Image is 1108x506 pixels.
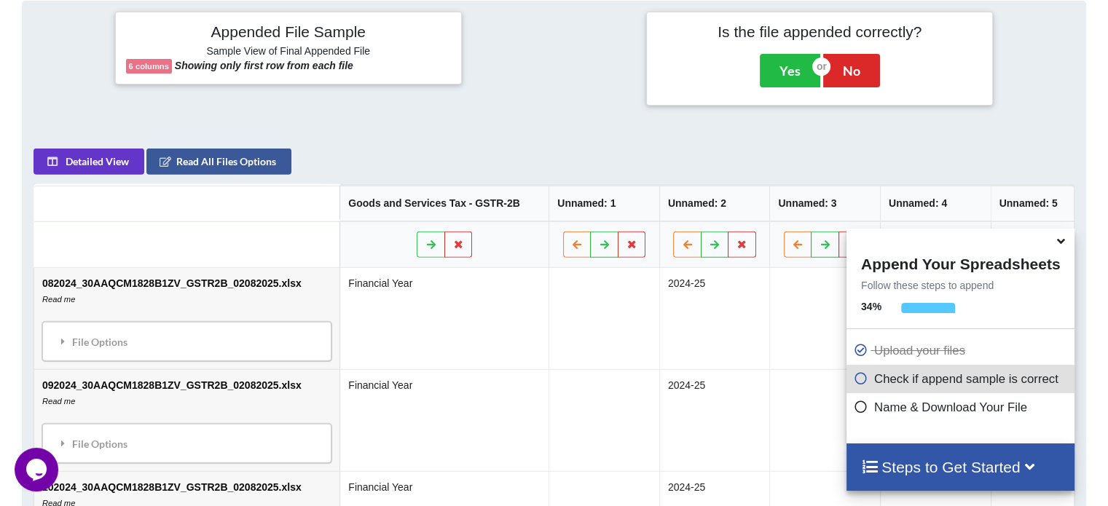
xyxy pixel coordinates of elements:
div: File Options [47,326,327,357]
iframe: chat widget [15,448,61,491]
b: 34 % [861,301,881,312]
td: 2024-25 [659,268,770,369]
p: Follow these steps to append [846,278,1074,293]
h4: Append Your Spreadsheets [846,251,1074,273]
p: Upload your files [854,341,1071,360]
i: Read me [42,397,75,406]
th: Goods and Services Tax - GSTR-2B [339,186,549,221]
h4: Is the file appended correctly? [657,23,982,41]
td: Financial Year [339,369,549,471]
td: 082024_30AAQCM1828B1ZV_GSTR2B_02082025.xlsx [34,268,339,369]
p: Check if append sample is correct [854,370,1071,388]
td: 092024_30AAQCM1828B1ZV_GSTR2B_02082025.xlsx [34,369,339,471]
b: Showing only first row from each file [175,60,353,71]
h6: Sample View of Final Appended File [126,45,451,60]
th: Unnamed: 3 [769,186,880,221]
th: Unnamed: 5 [991,186,1074,221]
td: Financial Year [339,268,549,369]
th: Unnamed: 4 [880,186,991,221]
div: File Options [47,428,327,459]
h4: Steps to Get Started [861,458,1060,476]
button: Read All Files Options [146,149,291,175]
td: 2024-25 [659,369,770,471]
th: Unnamed: 1 [549,186,659,221]
i: Read me [42,295,75,304]
h4: Appended File Sample [126,23,451,43]
p: Name & Download Your File [854,398,1071,416]
button: Detailed View [34,149,144,175]
th: Unnamed: 2 [659,186,770,221]
b: 6 columns [129,62,169,71]
button: No [823,54,880,87]
button: Yes [760,54,820,87]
